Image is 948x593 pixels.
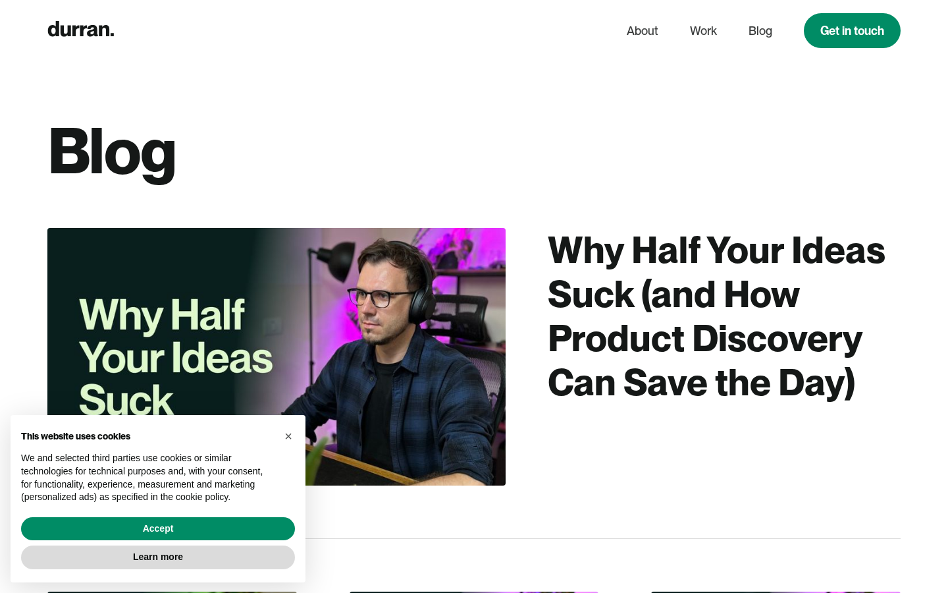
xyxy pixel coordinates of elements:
[21,546,295,569] button: Learn more
[47,18,114,43] a: home
[284,429,292,443] span: ×
[690,18,717,43] a: Work
[749,18,772,43] a: Blog
[47,116,901,186] h1: Blog
[627,18,658,43] a: About
[21,452,274,503] p: We and selected third parties use cookies or similar technologies for technical purposes and, wit...
[47,228,901,486] a: Why Half Your Ideas Suck (and How Product Discovery Can Save the Day)
[278,426,299,447] button: Close this notice
[548,228,901,405] div: Why Half Your Ideas Suck (and How Product Discovery Can Save the Day)
[804,13,901,48] a: Get in touch
[21,517,295,541] button: Accept
[21,431,274,442] h2: This website uses cookies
